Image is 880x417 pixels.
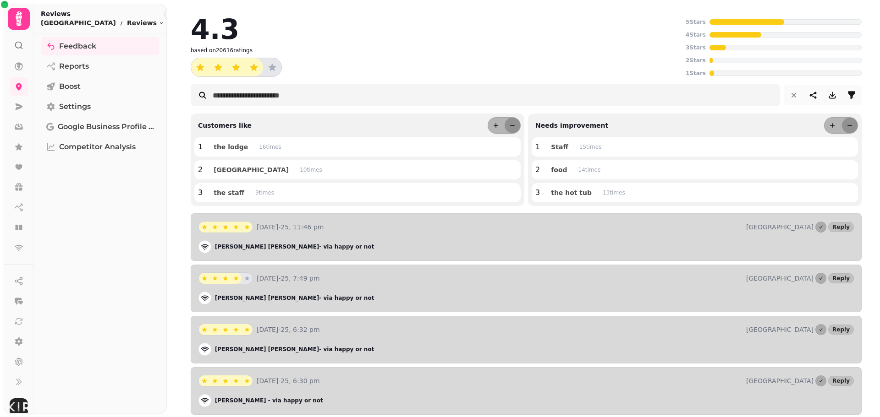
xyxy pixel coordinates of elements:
h2: Reviews [41,9,164,18]
button: the staff [206,187,252,199]
img: User avatar [10,398,28,417]
p: [GEOGRAPHIC_DATA] [41,18,116,27]
button: Staff [544,141,576,153]
button: star [231,375,242,386]
a: Boost [41,77,159,96]
p: 2 Stars [686,57,706,64]
button: Marked as done [815,324,826,335]
button: reset filters [785,86,803,104]
a: Feedback [41,37,159,55]
button: Reply [828,325,854,335]
span: Reply [832,276,850,281]
a: Reports [41,57,159,76]
p: 15 time s [579,143,602,151]
button: star [242,324,253,335]
span: Reply [832,224,850,230]
p: 16 time s [259,143,281,151]
button: more [825,118,840,133]
p: 3 [535,187,540,198]
button: star [199,375,210,386]
button: star [209,58,227,76]
button: star [231,324,242,335]
p: 5 Stars [686,18,706,26]
button: food [544,164,574,176]
p: 13 time s [603,189,625,196]
button: star [199,273,210,284]
p: 3 Stars [686,44,706,51]
button: User avatar [8,398,30,417]
p: Customers like [194,121,252,130]
p: [GEOGRAPHIC_DATA] [746,376,814,385]
p: 9 time s [255,189,274,196]
button: star [199,324,210,335]
nav: Tabs [33,33,167,413]
button: less [842,118,858,133]
button: star [227,58,245,76]
p: based on 20616 ratings [191,47,253,54]
span: the hot tub [551,190,592,196]
button: Reply [828,376,854,386]
p: 14 time s [578,166,601,173]
a: Settings [41,97,159,116]
p: 4 Stars [686,31,706,38]
p: 1 Stars [686,70,706,77]
button: star [209,273,220,284]
p: Needs improvement [532,121,608,130]
button: star [199,222,210,233]
button: Marked as done [815,273,826,284]
span: Reports [59,61,89,72]
span: Reply [832,378,850,384]
p: [PERSON_NAME] [PERSON_NAME] - via happy or not [215,346,374,353]
a: Google Business Profile (Beta) [41,118,159,136]
button: star [220,375,231,386]
span: Feedback [59,41,96,52]
p: [GEOGRAPHIC_DATA] [746,274,814,283]
span: Google Business Profile (Beta) [58,121,154,132]
button: star [209,324,220,335]
button: share-thread [804,86,822,104]
button: star [231,273,242,284]
p: 1 [535,141,540,152]
p: 3 [198,187,203,198]
button: star [220,324,231,335]
span: Boost [59,81,81,92]
button: Reviews [127,18,164,27]
h2: 4.3 [191,16,239,43]
button: star [209,375,220,386]
p: [DATE]-25, 6:32 pm [257,325,742,334]
span: Reply [832,327,850,332]
button: star [231,222,242,233]
p: [DATE]-25, 6:30 pm [257,376,742,385]
button: Reply [828,222,854,232]
span: food [551,167,567,173]
p: [PERSON_NAME] [PERSON_NAME] - via happy or not [215,294,374,302]
span: the lodge [214,144,248,150]
span: Competitor Analysis [59,141,136,152]
span: Staff [551,144,568,150]
button: [GEOGRAPHIC_DATA] [206,164,296,176]
p: [PERSON_NAME] - via happy or not [215,397,323,404]
button: filter [842,86,861,104]
a: Competitor Analysis [41,138,159,156]
button: star [191,58,209,76]
button: Marked as done [815,222,826,233]
button: less [505,118,520,133]
button: star [245,58,263,76]
button: star [242,222,253,233]
p: 1 [198,141,203,152]
p: 2 [535,164,540,175]
p: [GEOGRAPHIC_DATA] [746,222,814,232]
button: star [242,375,253,386]
p: [DATE]-25, 11:46 pm [257,222,742,232]
p: 10 time s [300,166,322,173]
button: star [209,222,220,233]
span: the staff [214,190,244,196]
button: the lodge [206,141,255,153]
button: star [263,58,281,76]
p: [GEOGRAPHIC_DATA] [746,325,814,334]
p: 2 [198,164,203,175]
button: the hot tub [544,187,599,199]
p: [DATE]-25, 7:49 pm [257,274,742,283]
button: star [220,273,231,284]
button: star [242,273,253,284]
